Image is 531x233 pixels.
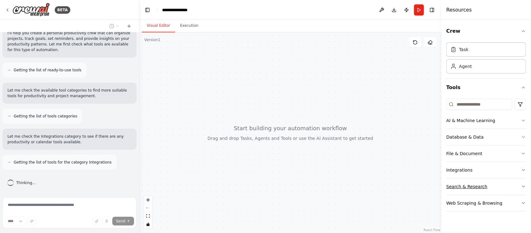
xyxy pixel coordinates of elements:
[446,117,495,124] div: AI & Machine Learning
[142,19,175,32] button: Visual Editor
[16,180,36,185] span: Thinking...
[107,22,122,30] button: Switch to previous chat
[162,7,193,13] nav: breadcrumb
[446,96,526,216] div: Tools
[446,79,526,96] button: Tools
[446,200,502,206] div: Web Scraping & Browsing
[14,160,112,165] span: Getting the list of tools for the category Integrations
[446,40,526,78] div: Crew
[446,183,487,190] div: Search & Research
[14,114,77,119] span: Getting the list of tools categories
[459,63,472,69] div: Agent
[27,217,36,226] button: Improve this prompt
[143,6,152,14] button: Hide left sidebar
[446,22,526,40] button: Crew
[424,228,440,232] a: React Flow attribution
[12,3,50,17] img: Logo
[144,37,161,42] div: Version 1
[7,30,132,53] p: I'll help you create a personal productivity crew that can organize projects, track goals, set re...
[124,22,134,30] button: Start a new chat
[144,196,152,204] button: zoom in
[446,145,526,162] button: File & Document
[112,217,134,226] button: Send
[175,19,203,32] button: Execution
[446,178,526,195] button: Search & Research
[446,167,473,173] div: Integrations
[446,134,484,140] div: Database & Data
[92,217,101,226] button: Upload files
[459,46,468,53] div: Task
[55,6,70,14] div: BETA
[14,68,82,73] span: Getting the list of ready-to-use tools
[144,204,152,212] button: zoom out
[144,220,152,228] button: toggle interactivity
[144,212,152,220] button: fit view
[144,196,152,228] div: React Flow controls
[446,112,526,129] button: AI & Machine Learning
[446,129,526,145] button: Database & Data
[428,6,436,14] button: Hide right sidebar
[446,195,526,211] button: Web Scraping & Browsing
[7,134,132,145] p: Let me check the Integrations category to see if there are any productivity or calendar tools ava...
[102,217,111,226] button: Click to speak your automation idea
[116,219,125,224] span: Send
[446,6,472,14] h4: Resources
[7,88,132,99] p: Let me check the available tool categories to find more suitable tools for productivity and proje...
[446,150,482,157] div: File & Document
[446,162,526,178] button: Integrations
